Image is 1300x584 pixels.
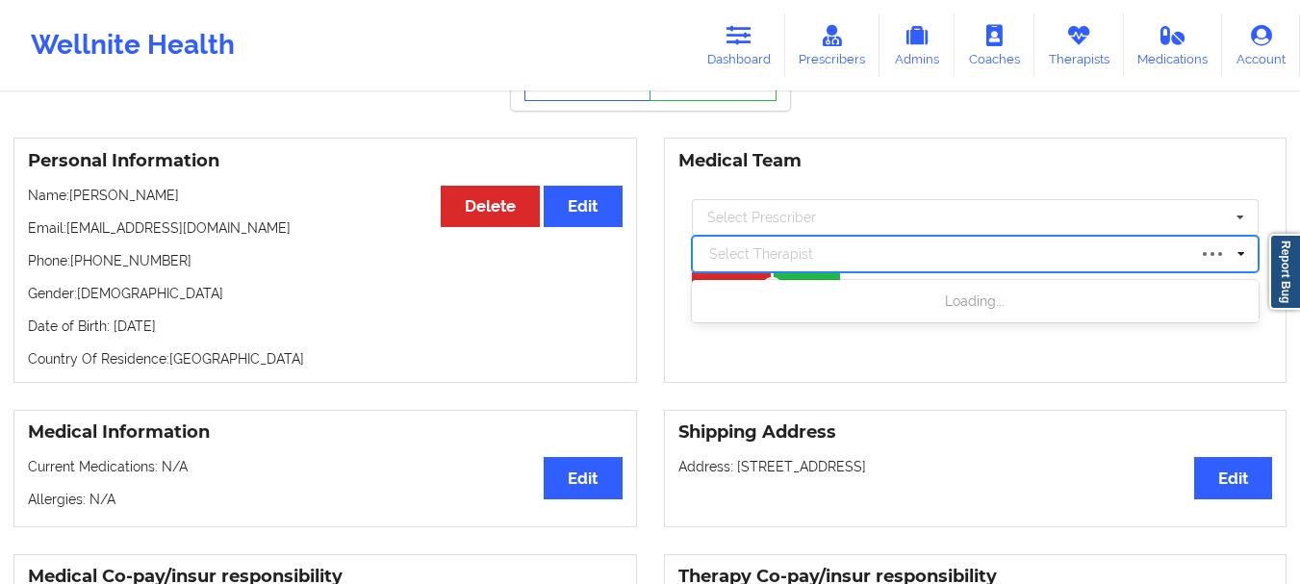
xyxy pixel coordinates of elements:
a: Prescribers [785,13,880,77]
h3: Shipping Address [678,421,1273,444]
h3: Medical Team [678,150,1273,172]
p: Address: [STREET_ADDRESS] [678,457,1273,476]
button: Edit [544,457,622,498]
p: Email: [EMAIL_ADDRESS][DOMAIN_NAME] [28,218,623,238]
div: Loading... [692,284,1260,318]
button: Edit [1194,457,1272,498]
a: Admins [879,13,955,77]
p: Allergies: N/A [28,490,623,509]
button: Edit [544,186,622,227]
div: Select Prescriber [707,211,816,224]
h3: Medical Information [28,421,623,444]
p: Phone: [PHONE_NUMBER] [28,251,623,270]
button: Cancel [692,272,771,304]
a: Coaches [955,13,1034,77]
p: Gender: [DEMOGRAPHIC_DATA] [28,284,623,303]
button: Save [774,272,840,304]
a: Report Bug [1269,234,1300,310]
a: Dashboard [693,13,785,77]
a: Therapists [1034,13,1124,77]
button: Delete [441,186,540,227]
p: Name: [PERSON_NAME] [28,186,623,205]
a: Medications [1124,13,1223,77]
p: Current Medications: N/A [28,457,623,476]
h3: Personal Information [28,150,623,172]
p: Country Of Residence: [GEOGRAPHIC_DATA] [28,349,623,368]
a: Account [1222,13,1300,77]
p: Date of Birth: [DATE] [28,317,623,336]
